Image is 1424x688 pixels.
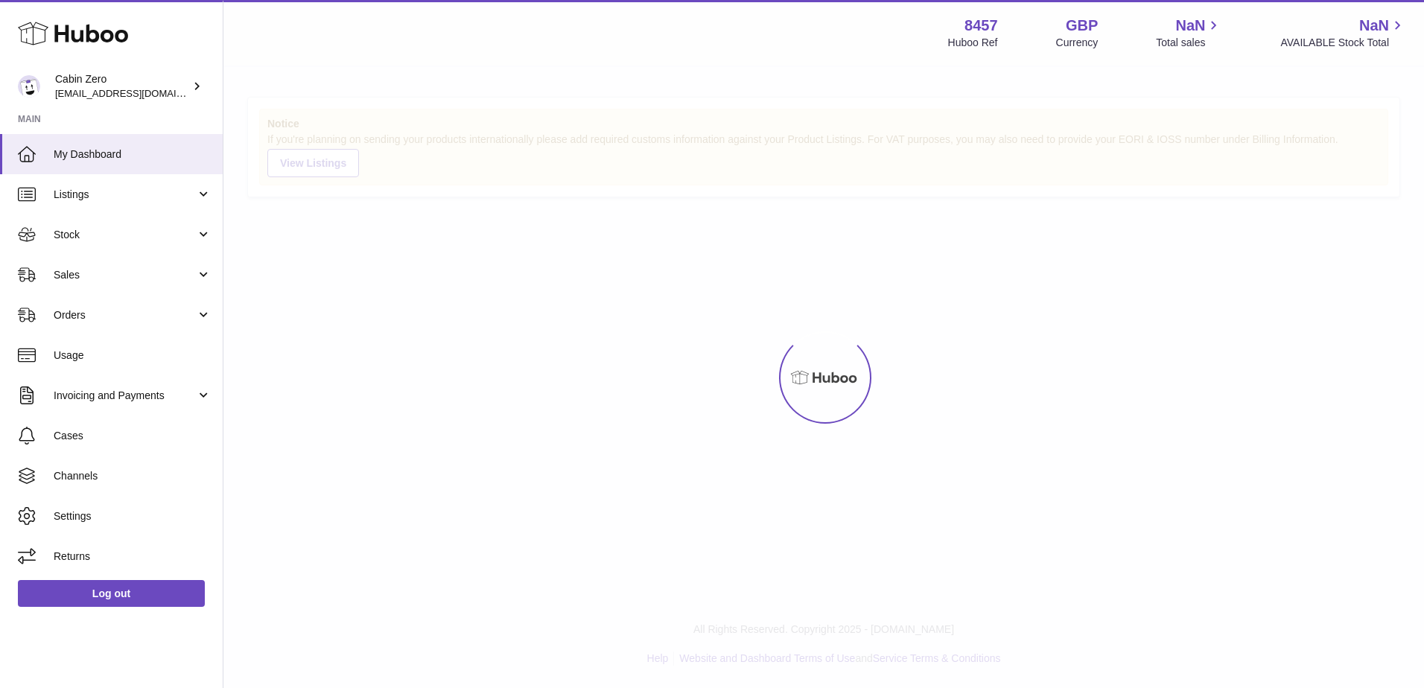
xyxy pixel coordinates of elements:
a: NaN Total sales [1156,16,1222,50]
div: Currency [1056,36,1099,50]
span: Channels [54,469,212,483]
span: Cases [54,429,212,443]
span: AVAILABLE Stock Total [1280,36,1406,50]
span: Returns [54,550,212,564]
a: NaN AVAILABLE Stock Total [1280,16,1406,50]
div: Huboo Ref [948,36,998,50]
span: NaN [1359,16,1389,36]
span: Usage [54,348,212,363]
span: Settings [54,509,212,523]
span: Listings [54,188,196,202]
span: [EMAIL_ADDRESS][DOMAIN_NAME] [55,87,219,99]
a: Log out [18,580,205,607]
span: Total sales [1156,36,1222,50]
span: Invoicing and Payments [54,389,196,403]
div: Cabin Zero [55,72,189,101]
strong: 8457 [964,16,998,36]
span: NaN [1175,16,1205,36]
span: Orders [54,308,196,322]
span: Sales [54,268,196,282]
img: internalAdmin-8457@internal.huboo.com [18,75,40,98]
span: Stock [54,228,196,242]
span: My Dashboard [54,147,212,162]
strong: GBP [1066,16,1098,36]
